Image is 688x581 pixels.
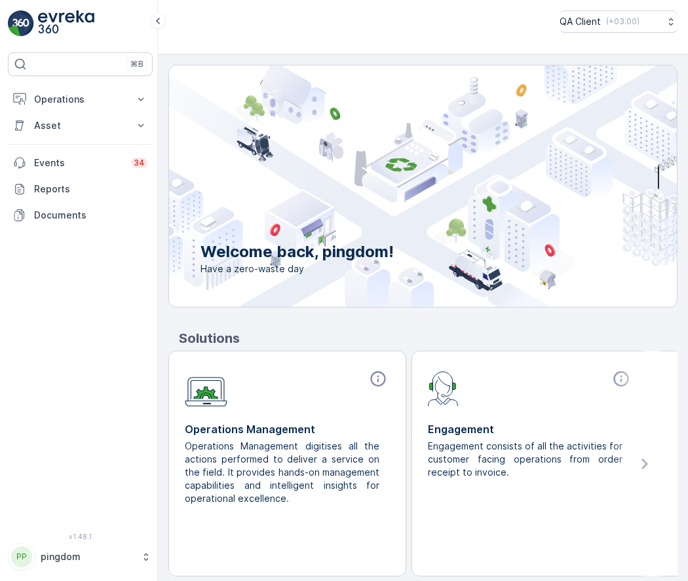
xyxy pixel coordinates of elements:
p: Solutions [179,328,678,348]
p: Documents [34,209,147,222]
a: Documents [8,202,153,228]
img: logo [8,10,34,37]
span: Have a zero-waste day [201,262,394,275]
button: Operations [8,86,153,113]
p: Engagement [428,421,633,437]
p: Engagement consists of all the activities for customer facing operations from order receipt to in... [428,440,622,479]
p: Events [34,156,123,169]
p: Operations [34,93,126,106]
p: pingdom [41,550,134,563]
div: PP [11,546,32,567]
img: logo_light-DOdMpM7g.png [38,10,94,37]
span: v 1.48.1 [8,533,153,540]
button: QA Client(+03:00) [560,10,678,33]
p: Asset [34,119,126,132]
img: module-icon [428,370,459,406]
a: Events34 [8,150,153,176]
img: module-icon [185,370,227,407]
p: ( +03:00 ) [606,16,640,27]
a: Reports [8,176,153,202]
img: city illustration [110,65,677,307]
p: QA Client [560,15,601,28]
p: Welcome back, pingdom! [201,241,394,262]
p: ⌘B [130,59,143,69]
p: Reports [34,183,147,196]
p: 34 [134,158,145,168]
p: Operations Management [185,421,390,437]
p: Operations Management digitises all the actions performed to deliver a service on the field. It p... [185,440,379,505]
button: Asset [8,113,153,139]
button: PPpingdom [8,543,153,571]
